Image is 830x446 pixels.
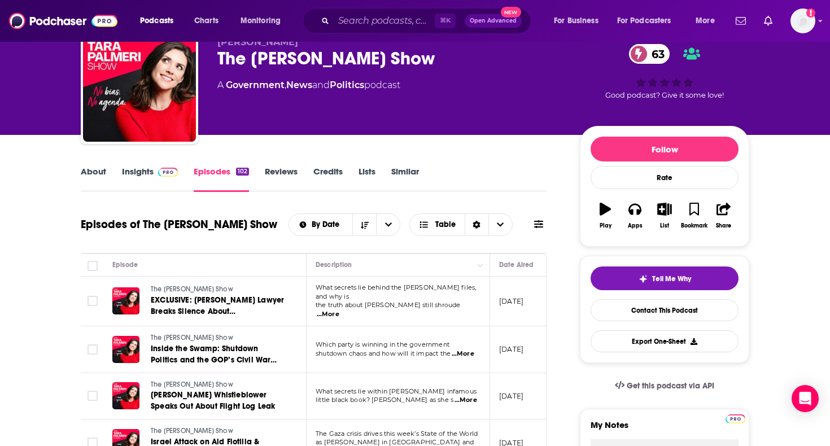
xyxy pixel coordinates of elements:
[640,44,670,64] span: 63
[681,222,707,229] div: Bookmark
[726,413,745,423] a: Pro website
[9,10,117,32] img: Podchaser - Follow, Share and Rate Podcasts
[312,80,330,90] span: and
[591,299,739,321] a: Contact This Podcast
[759,11,777,30] a: Show notifications dropdown
[610,12,688,30] button: open menu
[233,12,295,30] button: open menu
[617,13,671,29] span: For Podcasters
[474,259,487,272] button: Column Actions
[359,166,375,192] a: Lists
[470,18,517,24] span: Open Advanced
[187,12,225,30] a: Charts
[600,222,611,229] div: Play
[226,80,285,90] a: Government
[217,78,400,92] div: A podcast
[606,372,723,400] a: Get this podcast via API
[591,195,620,236] button: Play
[376,214,400,235] button: open menu
[499,391,523,401] p: [DATE]
[316,387,477,395] span: What secrets lie within [PERSON_NAME] infamous
[151,343,286,366] a: Inside the Swamp: Shutdown Politics and the GOP’s Civil War with [PERSON_NAME]
[465,214,488,235] div: Sort Direction
[316,283,476,300] span: What secrets lie behind the [PERSON_NAME] files, and why is
[194,13,219,29] span: Charts
[289,213,401,236] h2: Choose List sort
[792,385,819,412] div: Open Intercom Messenger
[316,396,453,404] span: little black book? [PERSON_NAME] as she s
[591,166,739,189] div: Rate
[286,80,312,90] a: News
[628,222,643,229] div: Apps
[151,285,233,293] span: The [PERSON_NAME] Show
[140,13,173,29] span: Podcasts
[132,12,188,30] button: open menu
[679,195,709,236] button: Bookmark
[81,166,106,192] a: About
[313,166,343,192] a: Credits
[122,166,178,192] a: InsightsPodchaser Pro
[151,390,286,412] a: [PERSON_NAME] Whistleblower Speaks Out About Flight Log Leak
[696,13,715,29] span: More
[151,427,233,435] span: The [PERSON_NAME] Show
[580,37,749,107] div: 63Good podcast? Give it some love!
[409,213,513,236] button: Choose View
[151,333,286,343] a: The [PERSON_NAME] Show
[316,340,449,348] span: Which party is winning in the government
[499,296,523,306] p: [DATE]
[391,166,419,192] a: Similar
[650,195,679,236] button: List
[313,8,542,34] div: Search podcasts, credits, & more...
[236,168,249,176] div: 102
[330,80,364,90] a: Politics
[317,310,339,319] span: ...More
[241,13,281,29] span: Monitoring
[652,274,691,283] span: Tell Me Why
[591,266,739,290] button: tell me why sparkleTell Me Why
[554,13,599,29] span: For Business
[265,166,298,192] a: Reviews
[151,285,286,295] a: The [PERSON_NAME] Show
[88,296,98,306] span: Toggle select row
[289,221,353,229] button: open menu
[194,166,249,192] a: Episodes102
[151,344,277,376] span: Inside the Swamp: Shutdown Politics and the GOP’s Civil War with [PERSON_NAME]
[709,195,739,236] button: Share
[285,80,286,90] span: ,
[591,137,739,161] button: Follow
[499,258,534,272] div: Date Aired
[316,430,478,438] span: The Gaza crisis drives this week’s State of the World
[806,8,815,18] svg: Email not verified
[316,258,352,272] div: Description
[627,381,714,391] span: Get this podcast via API
[591,419,739,439] label: My Notes
[499,344,523,354] p: [DATE]
[435,221,456,229] span: Table
[790,8,815,33] span: Logged in as brendanmontesinos1
[83,29,196,142] img: The Tara Palmeri Show
[688,12,729,30] button: open menu
[316,349,451,357] span: shutdown chaos and how will it impact the
[88,391,98,401] span: Toggle select row
[790,8,815,33] button: Show profile menu
[316,301,460,309] span: the truth about [PERSON_NAME] still shroude
[620,195,649,236] button: Apps
[352,214,376,235] button: Sort Direction
[731,11,750,30] a: Show notifications dropdown
[217,37,298,47] span: [PERSON_NAME]
[151,295,286,317] a: EXCLUSIVE: [PERSON_NAME] Lawyer Breaks Silence About [PERSON_NAME] and [PERSON_NAME]
[151,426,286,436] a: The [PERSON_NAME] Show
[151,380,286,390] a: The [PERSON_NAME] Show
[726,414,745,423] img: Podchaser Pro
[660,222,669,229] div: List
[591,330,739,352] button: Export One-Sheet
[716,222,731,229] div: Share
[501,7,521,18] span: New
[81,217,277,231] h1: Episodes of The [PERSON_NAME] Show
[334,12,435,30] input: Search podcasts, credits, & more...
[435,14,456,28] span: ⌘ K
[112,258,138,272] div: Episode
[151,381,233,388] span: The [PERSON_NAME] Show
